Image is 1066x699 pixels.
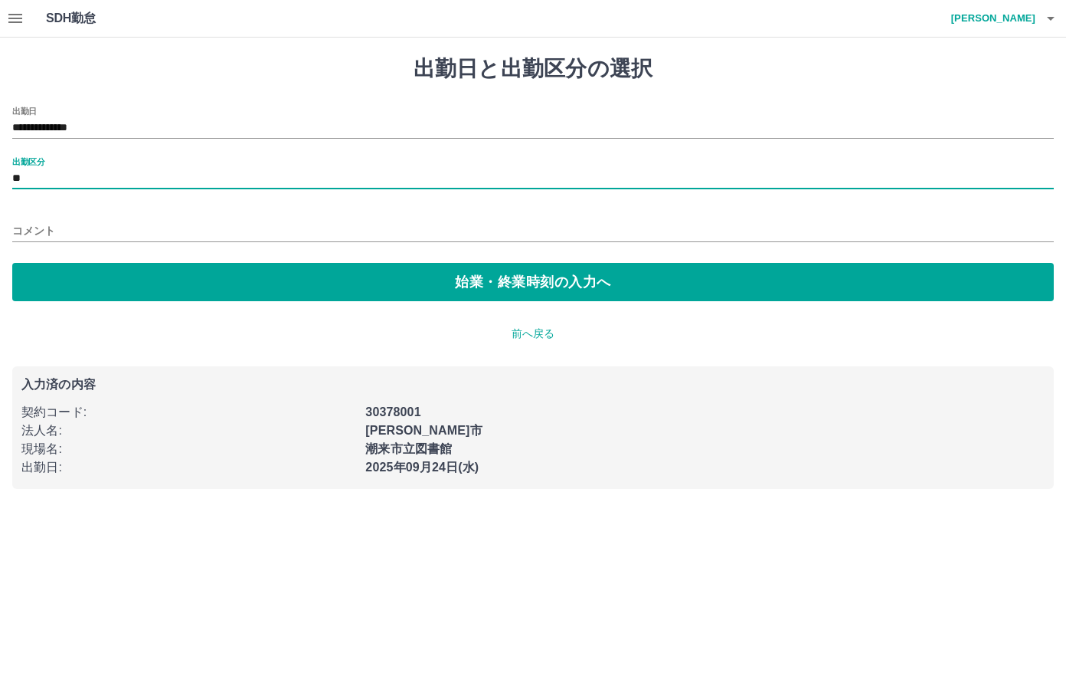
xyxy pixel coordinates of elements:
[21,379,1045,391] p: 入力済の内容
[12,326,1054,342] p: 前へ戻る
[365,405,420,418] b: 30378001
[12,156,44,167] label: 出勤区分
[21,458,356,477] p: 出勤日 :
[12,56,1054,82] h1: 出勤日と出勤区分の選択
[21,422,356,440] p: 法人名 :
[365,424,482,437] b: [PERSON_NAME]市
[365,461,479,474] b: 2025年09月24日(水)
[365,442,452,455] b: 潮来市立図書館
[21,403,356,422] p: 契約コード :
[12,263,1054,301] button: 始業・終業時刻の入力へ
[21,440,356,458] p: 現場名 :
[12,105,37,116] label: 出勤日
